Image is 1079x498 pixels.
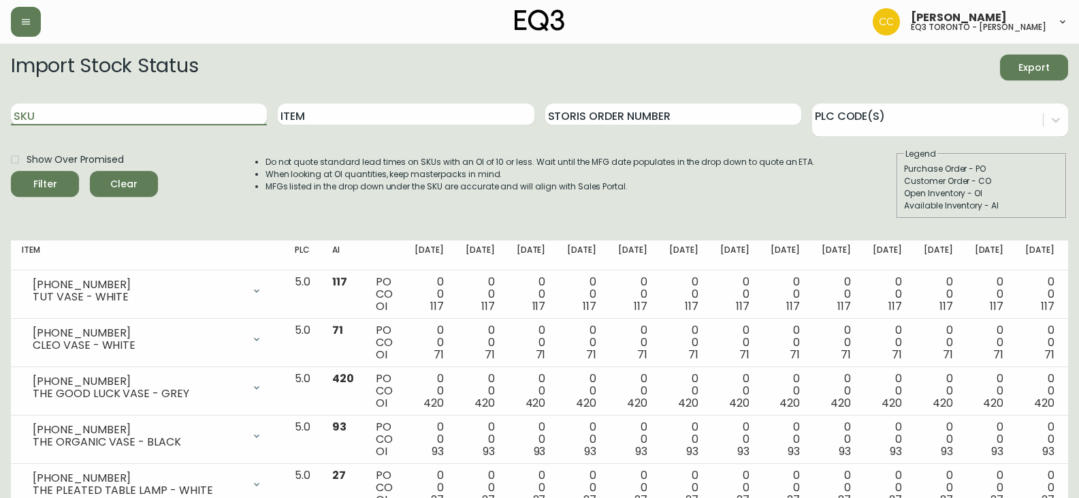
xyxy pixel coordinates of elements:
span: 71 [841,347,851,362]
div: 0 0 [924,276,953,313]
div: [PHONE_NUMBER] [33,424,243,436]
span: 420 [933,395,953,411]
span: 93 [788,443,800,459]
div: 0 0 [873,421,902,458]
div: 0 0 [517,373,546,409]
div: 0 0 [771,421,800,458]
div: 0 0 [975,421,1004,458]
span: 420 [474,395,495,411]
div: 0 0 [924,324,953,361]
div: TUT VASE - WHITE [33,291,243,303]
span: 420 [831,395,851,411]
div: 0 0 [618,373,647,409]
div: 0 0 [466,324,495,361]
div: PO CO [376,324,393,361]
span: 117 [532,298,546,314]
span: 420 [882,395,902,411]
button: Filter [11,171,79,197]
div: 0 0 [771,324,800,361]
div: 0 0 [618,421,647,458]
td: 5.0 [284,270,321,319]
th: [DATE] [760,240,811,270]
div: PO CO [376,373,393,409]
div: 0 0 [720,324,750,361]
div: 0 0 [517,276,546,313]
div: THE ORGANIC VASE - BLACK [33,436,243,448]
h5: eq3 toronto - [PERSON_NAME] [911,23,1046,31]
h2: Import Stock Status [11,55,198,80]
div: [PHONE_NUMBER] [33,279,243,291]
span: 93 [941,443,953,459]
span: 117 [736,298,750,314]
span: 93 [635,443,647,459]
div: 0 0 [1025,373,1054,409]
span: 71 [637,347,647,362]
span: 117 [481,298,495,314]
div: 0 0 [567,421,596,458]
div: 0 0 [415,373,444,409]
span: 420 [779,395,800,411]
span: 93 [332,419,347,435]
span: 117 [990,298,1003,314]
span: 71 [485,347,495,362]
span: 27 [332,467,346,483]
span: 420 [627,395,647,411]
div: 0 0 [567,373,596,409]
span: OI [376,298,387,314]
div: 0 0 [415,324,444,361]
td: 5.0 [284,319,321,367]
div: CLEO VASE - WHITE [33,339,243,352]
div: 0 0 [466,373,495,409]
span: 71 [892,347,902,362]
span: 117 [1041,298,1054,314]
th: [DATE] [607,240,658,270]
li: Do not quote standard lead times on SKUs with an OI of 10 or less. Wait until the MFG date popula... [265,156,816,168]
span: 71 [688,347,698,362]
span: 117 [837,298,851,314]
div: 0 0 [975,324,1004,361]
div: 0 0 [517,324,546,361]
div: 0 0 [567,276,596,313]
div: 0 0 [924,421,953,458]
div: Open Inventory - OI [904,187,1059,200]
span: 117 [888,298,902,314]
div: 0 0 [1025,324,1054,361]
div: 0 0 [669,276,698,313]
span: 117 [685,298,698,314]
div: 0 0 [822,373,851,409]
li: MFGs listed in the drop down under the SKU are accurate and will align with Sales Portal. [265,181,816,193]
div: 0 0 [771,276,800,313]
div: THE PLEATED TABLE LAMP - WHITE [33,484,243,497]
div: PO CO [376,276,393,313]
div: 0 0 [618,324,647,361]
span: 117 [939,298,953,314]
img: logo [515,10,565,31]
div: Available Inventory - AI [904,200,1059,212]
th: [DATE] [709,240,760,270]
div: 0 0 [466,276,495,313]
div: 0 0 [669,421,698,458]
span: 93 [483,443,495,459]
div: [PHONE_NUMBER] [33,472,243,484]
div: 0 0 [1025,276,1054,313]
span: 420 [983,395,1003,411]
span: Export [1011,59,1057,76]
div: 0 0 [822,324,851,361]
span: 71 [790,347,800,362]
span: OI [376,443,387,459]
div: THE GOOD LUCK VASE - GREY [33,388,243,400]
div: [PHONE_NUMBER]TUT VASE - WHITE [22,276,273,306]
img: ec7176bad513007d25397993f68ebbfb [873,8,900,35]
span: 71 [739,347,750,362]
span: 420 [1034,395,1054,411]
li: When looking at OI quantities, keep masterpacks in mind. [265,168,816,181]
th: [DATE] [506,240,557,270]
span: 420 [423,395,444,411]
span: 71 [536,347,546,362]
div: 0 0 [415,276,444,313]
span: OI [376,395,387,411]
legend: Legend [904,148,937,160]
th: AI [321,240,365,270]
span: 420 [576,395,596,411]
th: [DATE] [913,240,964,270]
